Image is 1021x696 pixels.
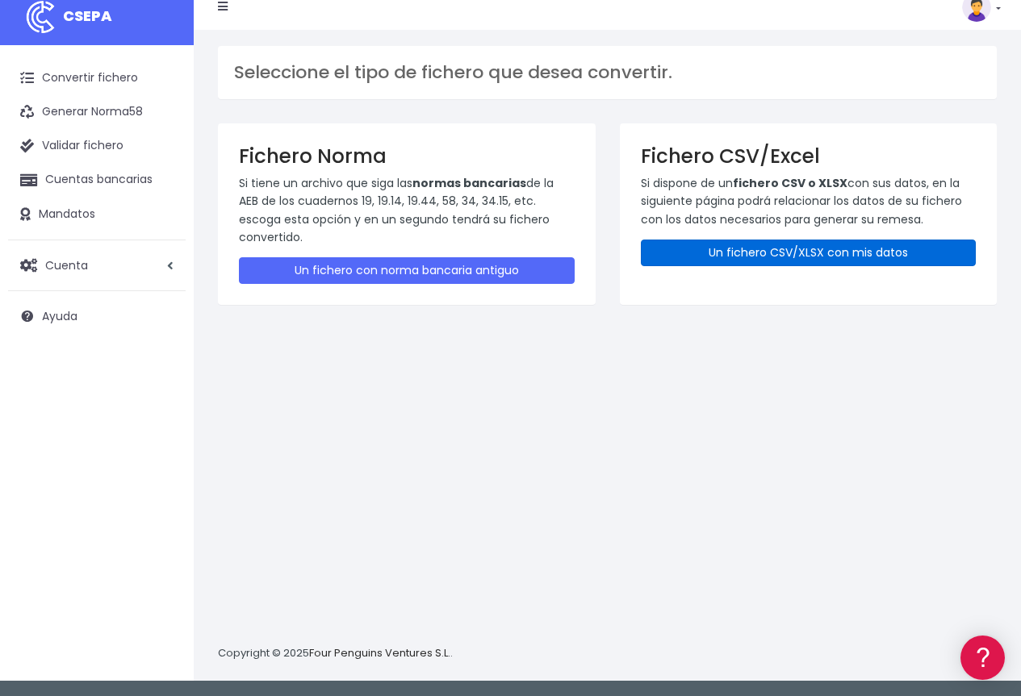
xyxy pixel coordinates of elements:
a: Cuentas bancarias [8,163,186,197]
span: CSEPA [63,6,112,26]
p: Si tiene un archivo que siga las de la AEB de los cuadernos 19, 19.14, 19.44, 58, 34, 34.15, etc.... [239,174,575,247]
a: Four Penguins Ventures S.L. [309,645,450,661]
h3: Fichero Norma [239,144,575,168]
a: Cuenta [8,248,186,282]
a: Información general [16,137,307,162]
a: Convertir fichero [8,61,186,95]
h3: Fichero CSV/Excel [641,144,977,168]
span: Cuenta [45,256,88,273]
a: Ayuda [8,299,186,333]
div: Información general [16,112,307,127]
strong: fichero CSV o XLSX [733,175,847,191]
span: Ayuda [42,308,77,324]
a: Mandatos [8,198,186,231]
a: POWERED BY ENCHANT [222,465,311,480]
a: Perfiles de empresas [16,279,307,304]
a: Un fichero CSV/XLSX con mis datos [641,240,977,266]
p: Si dispone de un con sus datos, en la siguiente página podrá relacionar los datos de su fichero c... [641,174,977,228]
a: Validar fichero [8,129,186,163]
div: Convertir ficheros [16,178,307,194]
a: Videotutoriales [16,254,307,279]
a: Formatos [16,204,307,229]
a: Problemas habituales [16,229,307,254]
h3: Seleccione el tipo de fichero que desea convertir. [234,62,981,83]
a: Un fichero con norma bancaria antiguo [239,257,575,284]
button: Contáctanos [16,431,307,460]
p: Copyright © 2025 . [218,645,453,662]
strong: normas bancarias [412,175,526,191]
a: Generar Norma58 [8,95,186,129]
div: Programadores [16,387,307,402]
div: Facturación [16,320,307,335]
a: General [16,346,307,371]
a: API [16,412,307,437]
